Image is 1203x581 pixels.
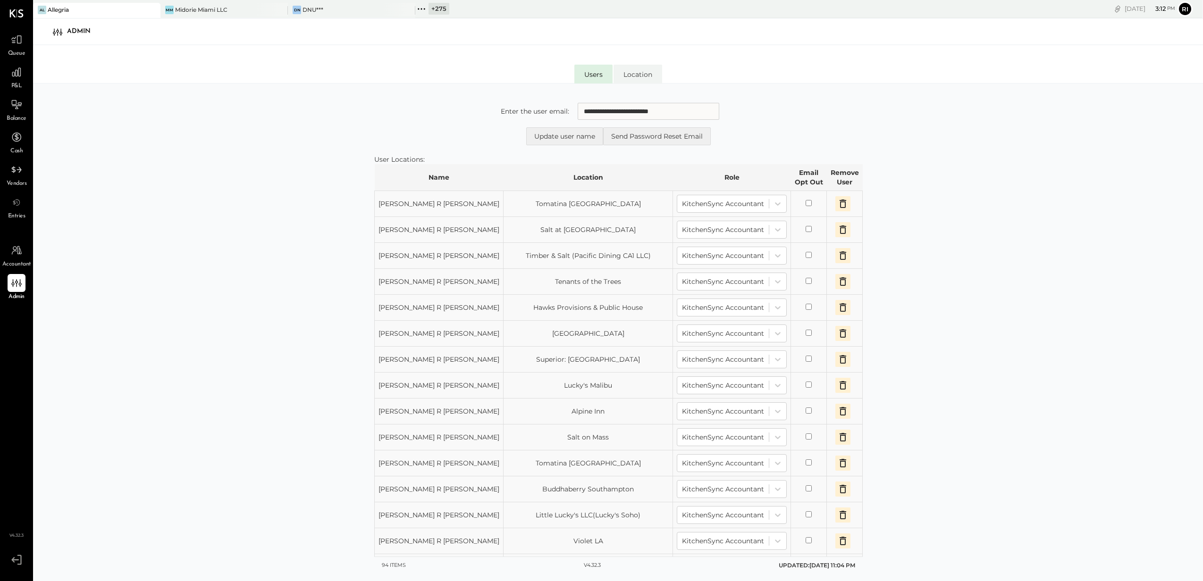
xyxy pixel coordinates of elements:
[375,269,504,295] td: [PERSON_NAME] R [PERSON_NAME]
[48,6,69,14] div: Allegria
[504,164,673,191] th: Location
[1113,4,1122,14] div: copy link
[504,347,673,373] td: Superior: [GEOGRAPHIC_DATA]
[375,164,504,191] th: Name
[67,24,100,39] div: Admin
[504,424,673,450] td: Salt on Mass
[504,295,673,321] td: Hawks Provisions & Public House
[584,562,601,569] div: v 4.32.3
[10,147,23,156] span: Cash
[11,82,22,91] span: P&L
[8,293,25,301] span: Admin
[375,295,504,321] td: [PERSON_NAME] R [PERSON_NAME]
[504,217,673,243] td: Salt at [GEOGRAPHIC_DATA]
[0,274,33,301] a: Admin
[375,424,504,450] td: [PERSON_NAME] R [PERSON_NAME]
[382,562,406,569] div: 94 items
[791,164,827,191] th: Email Opt Out
[375,450,504,476] td: [PERSON_NAME] R [PERSON_NAME]
[504,321,673,347] td: [GEOGRAPHIC_DATA]
[0,63,33,91] a: P&L
[8,50,25,58] span: Queue
[504,243,673,269] td: Timber & Salt (Pacific Dining CA1 LLC)
[375,243,504,269] td: [PERSON_NAME] R [PERSON_NAME]
[614,65,662,83] li: Location
[1125,4,1175,13] div: [DATE]
[504,528,673,554] td: Violet LA
[1178,1,1193,17] button: Ri
[0,96,33,123] a: Balance
[0,161,33,188] a: Vendors
[504,476,673,502] td: Buddhaberry Southampton
[779,562,855,569] span: UPDATED: [DATE] 11:04 PM
[7,115,26,123] span: Balance
[504,191,673,217] td: Tomatina [GEOGRAPHIC_DATA]
[603,127,711,145] button: Send Password Reset Email
[504,269,673,295] td: Tenants of the Trees
[504,398,673,424] td: Alpine Inn
[375,191,504,217] td: [PERSON_NAME] R [PERSON_NAME]
[293,6,301,14] div: DN
[429,3,449,15] div: + 275
[0,128,33,156] a: Cash
[504,450,673,476] td: Tomatina [GEOGRAPHIC_DATA]
[0,241,33,269] a: Accountant
[374,155,863,164] div: User Locations:
[8,212,25,221] span: Entries
[526,127,603,145] button: Update user name
[504,554,673,580] td: Buddhaberry
[827,164,863,191] th: Remove User
[0,31,33,58] a: Queue
[375,373,504,398] td: [PERSON_NAME] R [PERSON_NAME]
[504,502,673,528] td: Little Lucky's LLC(Lucky's Soho)
[504,373,673,398] td: Lucky's Malibu
[375,347,504,373] td: [PERSON_NAME] R [PERSON_NAME]
[375,398,504,424] td: [PERSON_NAME] R [PERSON_NAME]
[574,65,613,83] li: Users
[375,217,504,243] td: [PERSON_NAME] R [PERSON_NAME]
[375,476,504,502] td: [PERSON_NAME] R [PERSON_NAME]
[7,180,27,188] span: Vendors
[673,164,791,191] th: Role
[501,107,569,116] label: Enter the user email:
[375,528,504,554] td: [PERSON_NAME] R [PERSON_NAME]
[38,6,46,14] div: Al
[375,502,504,528] td: [PERSON_NAME] R [PERSON_NAME]
[375,554,504,580] td: [PERSON_NAME] R [PERSON_NAME]
[0,193,33,221] a: Entries
[175,6,227,14] div: Midorie Miami LLC
[375,321,504,347] td: [PERSON_NAME] R [PERSON_NAME]
[165,6,174,14] div: MM
[2,260,31,269] span: Accountant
